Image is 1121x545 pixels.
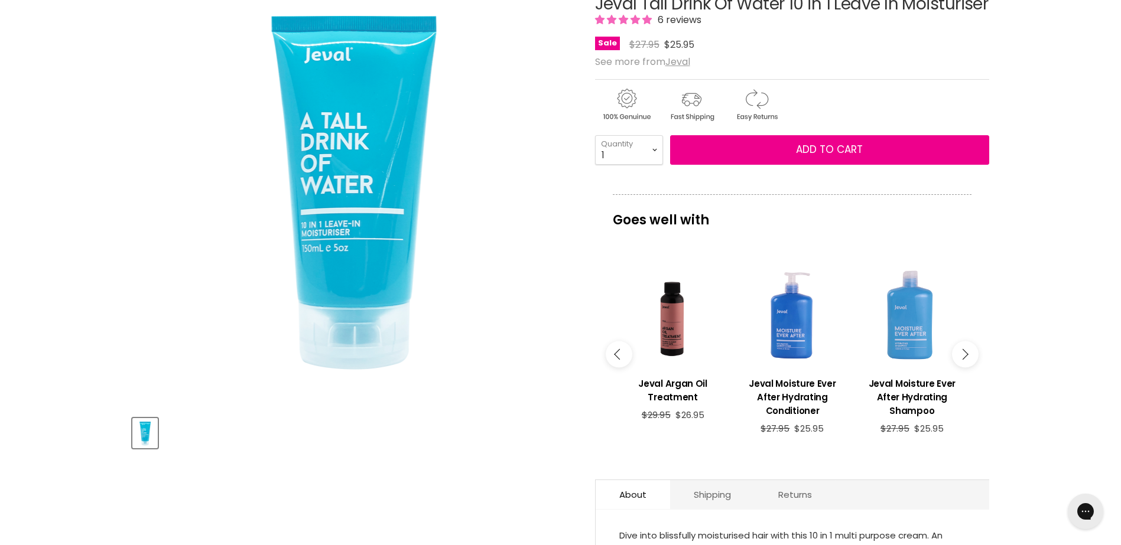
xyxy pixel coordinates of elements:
span: $25.95 [914,422,944,435]
iframe: Gorgias live chat messenger [1062,489,1109,533]
p: Goes well with [613,194,971,233]
a: View product:Jeval Argan Oil Treatment [619,368,726,410]
div: Product thumbnails [131,415,576,448]
span: Add to cart [796,142,863,156]
a: View product:Jeval Moisture Ever After Hydrating Shampoo [858,368,966,423]
a: Returns [755,480,836,509]
a: Shipping [670,480,755,509]
a: About [596,480,670,509]
h3: Jeval Moisture Ever After Hydrating Conditioner [739,377,846,417]
a: Jeval [665,55,690,68]
img: returns.gif [725,87,788,123]
span: $27.95 [761,422,789,435]
span: $29.95 [642,409,671,421]
h3: Jeval Moisture Ever After Hydrating Shampoo [858,377,966,417]
span: $27.95 [629,38,659,51]
span: Sale [595,37,620,50]
span: $25.95 [664,38,694,51]
h3: Jeval Argan Oil Treatment [619,377,726,404]
span: $25.95 [794,422,824,435]
select: Quantity [595,135,663,165]
span: See more from [595,55,690,68]
span: 6 reviews [654,13,701,27]
span: 5.00 stars [595,13,654,27]
span: $26.95 [675,409,704,421]
a: View product:Jeval Moisture Ever After Hydrating Conditioner [739,368,846,423]
img: Jeval Tall Drink Of Water 10 in 1 Leave In Moisturiser [134,419,157,447]
button: Add to cart [670,135,989,165]
span: $27.95 [880,422,909,435]
img: shipping.gif [660,87,723,123]
button: Jeval Tall Drink Of Water 10 in 1 Leave In Moisturiser [132,418,158,448]
img: genuine.gif [595,87,658,123]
